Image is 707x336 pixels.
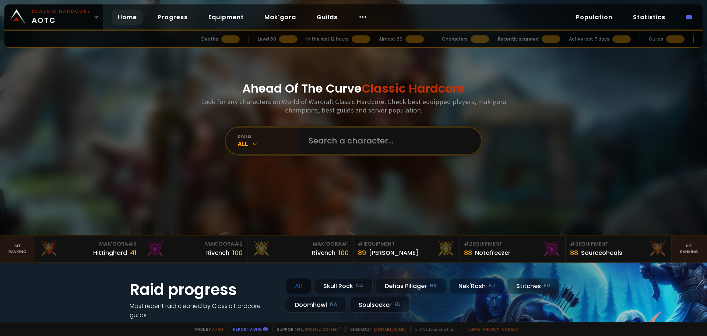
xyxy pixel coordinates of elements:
div: Deaths [201,36,218,42]
div: Mak'Gora [252,240,349,248]
a: Mak'gora [258,10,302,25]
span: Support me, [272,326,341,332]
small: Classic Hardcore [32,8,91,15]
a: a fan [212,326,223,332]
div: Notafreezer [475,248,510,257]
div: All [286,278,311,294]
div: Hittinghard [93,248,127,257]
div: 88 [464,248,472,258]
div: Rîvench [312,248,335,257]
div: 89 [358,248,366,258]
a: Report a bug [233,326,262,332]
h1: Raid progress [130,278,277,301]
a: Classic HardcoreAOTC [4,4,103,30]
a: Statistics [627,10,671,25]
div: Defias Pillager [376,278,446,294]
div: 88 [570,248,578,258]
a: Mak'Gora#2Rivench100 [141,236,247,262]
span: # 3 [570,240,578,247]
a: Home [112,10,143,25]
span: # 1 [358,240,365,247]
a: Population [570,10,618,25]
div: Recently scanned [498,36,539,42]
div: Doomhowl [286,297,347,313]
div: Nek'Rosh [449,278,504,294]
div: Mak'Gora [40,240,137,248]
div: 41 [130,248,137,258]
div: Characters [442,36,468,42]
div: Soulseeker [349,297,410,313]
input: Search a character... [304,128,472,154]
span: Made by [190,326,223,332]
small: NA [430,282,437,290]
a: #3Equipment88Sourceoheals [566,236,672,262]
a: Buy me a coffee [305,326,341,332]
span: # 2 [234,240,243,247]
a: Consent [502,326,521,332]
div: Equipment [464,240,561,248]
a: #1Equipment89[PERSON_NAME] [353,236,460,262]
small: EU [394,301,401,308]
div: Active last 7 days [569,36,609,42]
span: v. d752d5 - production [410,326,454,332]
a: Mak'Gora#3Hittinghard41 [35,236,141,262]
h4: Most recent raid cleaned by Classic Hardcore guilds [130,301,277,320]
div: Level 60 [258,36,276,42]
h1: Ahead Of The Curve [242,80,465,97]
div: Rivench [206,248,229,257]
a: Equipment [203,10,250,25]
a: Terms [467,326,480,332]
span: Classic Hardcore [362,80,465,97]
small: EU [489,282,495,290]
div: 100 [232,248,243,258]
div: realm [238,134,300,139]
small: NA [356,282,363,290]
div: Almost 60 [379,36,402,42]
a: #2Equipment88Notafreezer [460,236,566,262]
div: [PERSON_NAME] [369,248,418,257]
span: AOTC [32,8,91,26]
div: Mak'Gora [146,240,243,248]
div: 100 [338,248,349,258]
h3: Look for any characters on World of Warcraft Classic Hardcore. Check best equipped players, mak'g... [198,97,509,114]
a: Progress [152,10,194,25]
a: [DOMAIN_NAME] [374,326,406,332]
a: Mak'Gora#1Rîvench100 [247,236,353,262]
span: # 2 [464,240,472,247]
div: Skull Rock [314,278,373,294]
a: Guilds [311,10,344,25]
div: Guilds [649,36,663,42]
div: All [238,139,300,148]
a: See all progress [130,320,177,329]
div: Equipment [358,240,455,248]
small: EU [544,282,550,290]
div: Sourceoheals [581,248,622,257]
div: In the last 12 hours [306,36,349,42]
div: Equipment [570,240,667,248]
span: Checkout [345,326,406,332]
div: Stitches [507,278,559,294]
span: # 3 [128,240,137,247]
span: # 1 [342,240,349,247]
a: Privacy [483,326,499,332]
small: NA [330,301,337,308]
a: Seeranking [672,236,707,262]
